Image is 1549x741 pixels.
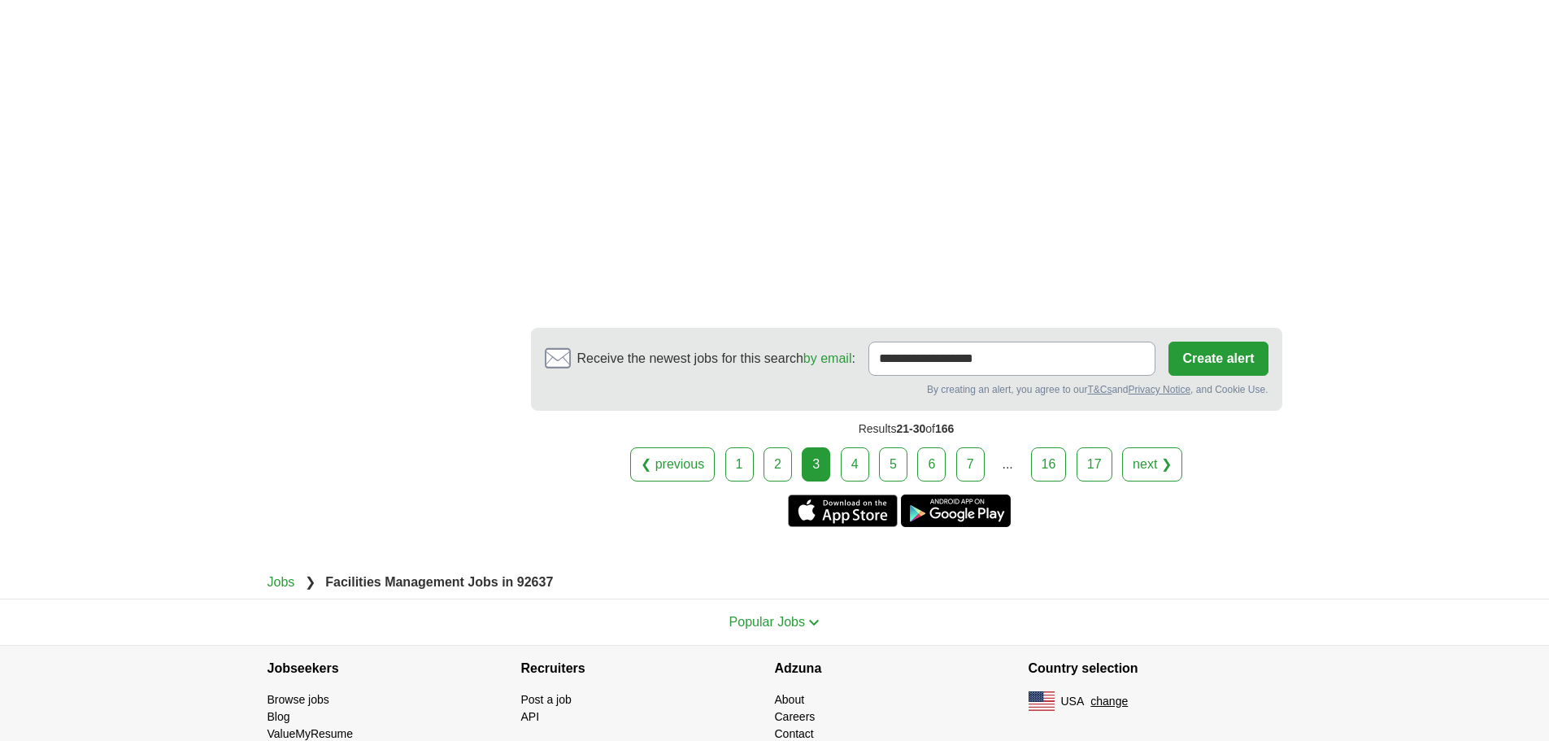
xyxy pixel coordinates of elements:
a: next ❯ [1122,447,1182,482]
span: 21-30 [896,422,925,435]
a: API [521,710,540,723]
div: Results of [531,411,1282,447]
a: About [775,693,805,706]
a: Jobs [268,575,295,589]
div: 3 [802,447,830,482]
a: Privacy Notice [1128,384,1190,395]
a: 17 [1077,447,1112,482]
a: Post a job [521,693,572,706]
a: 6 [917,447,946,482]
button: change [1090,693,1128,710]
a: 5 [879,447,907,482]
a: by email [803,351,852,365]
span: Popular Jobs [729,615,805,629]
h4: Country selection [1029,646,1282,691]
span: ❯ [305,575,315,589]
strong: Facilities Management Jobs in 92637 [325,575,553,589]
img: US flag [1029,691,1055,711]
div: ... [991,448,1024,481]
a: ❮ previous [630,447,715,482]
a: Get the iPhone app [788,495,898,527]
a: Browse jobs [268,693,329,706]
a: Careers [775,710,816,723]
a: Contact [775,727,814,740]
a: Get the Android app [901,495,1011,527]
span: 166 [935,422,954,435]
a: Blog [268,710,290,723]
span: Receive the newest jobs for this search : [577,349,855,368]
a: 1 [725,447,754,482]
img: toggle icon [808,619,820,626]
div: By creating an alert, you agree to our and , and Cookie Use. [545,382,1268,397]
a: 7 [956,447,985,482]
span: USA [1061,693,1085,710]
a: T&Cs [1087,384,1112,395]
a: 2 [764,447,792,482]
a: 4 [841,447,869,482]
a: ValueMyResume [268,727,354,740]
button: Create alert [1168,342,1268,376]
a: 16 [1031,447,1067,482]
